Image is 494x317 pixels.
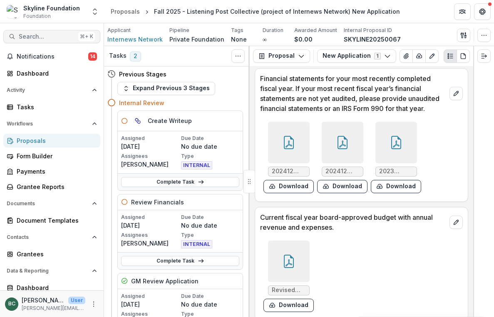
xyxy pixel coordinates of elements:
p: Financial statements for your most recently completed fiscal year. If your most recent fiscal yea... [260,74,446,113]
div: Payments [17,167,94,176]
div: Document Templates [17,216,94,225]
p: Assigned [121,214,179,221]
button: PDF view [457,49,470,63]
div: Dashboard [17,69,94,78]
h4: Previous Stages [119,70,166,79]
span: Activity [7,87,89,93]
h5: GM Review Application [131,277,199,285]
button: download-form-response [263,299,314,312]
button: Open entity switcher [89,3,101,20]
p: $0.00 [294,35,313,44]
button: Open Documents [3,197,100,210]
p: Assignees [121,231,179,239]
a: Tasks [3,100,100,114]
button: Open Activity [3,84,100,97]
a: Complete Task [121,177,239,187]
span: Data & Reporting [7,268,89,274]
button: download-form-response [317,180,367,193]
button: edit [449,87,463,100]
h4: Internal Review [119,98,164,107]
span: 2 [130,52,141,61]
p: Duration [263,27,283,34]
span: 202412 Internews Stmt of Financial Position (Balance Sheet).pdf [325,168,360,175]
span: Workflows [7,121,89,127]
button: Notifications14 [3,50,100,63]
div: Proposals [17,136,94,145]
p: No due date [181,221,239,230]
span: INTERNAL [181,161,212,170]
div: Dashboard [17,283,94,292]
a: Payments [3,165,100,178]
p: Due Date [181,135,239,142]
a: Dashboard [3,281,100,295]
p: Assignees [121,152,179,160]
div: Form Builder [17,152,94,160]
nav: breadcrumb [107,5,403,17]
p: Assigned [121,292,179,300]
a: Grantee Reports [3,180,100,194]
a: Document Templates [3,214,100,227]
div: Revised 2025 Budget.pdfdownload-form-response [263,241,314,312]
div: Fall 2025 - Listening Post Collective (project of Internews Network) New Application [154,7,400,16]
div: 2023 Internews UG Audit.pdfdownload-form-response [371,122,421,193]
a: Proposals [3,134,100,147]
p: [PERSON_NAME] [121,239,179,248]
p: Due Date [181,292,239,300]
button: Search... [3,30,100,43]
span: Revised 2025 Budget.pdf [272,287,306,294]
p: ∞ [263,35,267,44]
button: download-form-response [371,180,421,193]
button: Proposal [253,49,310,63]
p: Pipeline [169,27,189,34]
p: Internal Proposal ID [344,27,392,34]
a: Complete Task [121,256,239,266]
div: Skyline Foundation [23,4,80,12]
p: No due date [181,300,239,309]
span: Notifications [17,53,88,60]
div: ⌘ + K [78,32,95,41]
button: Plaintext view [444,49,457,63]
button: Open Workflows [3,117,100,130]
p: Due Date [181,214,239,221]
p: [DATE] [121,300,179,309]
button: View Attached Files [400,49,413,63]
p: None [231,35,247,44]
p: [PERSON_NAME][EMAIL_ADDRESS][DOMAIN_NAME] [22,305,85,312]
span: Contacts [7,234,89,240]
span: Foundation [23,12,51,20]
button: download-form-response [263,180,314,193]
p: Assigned [121,135,179,142]
h5: Review Financials [131,198,184,206]
span: Search... [19,33,75,40]
p: Awarded Amount [294,27,337,34]
div: Grantee Reports [17,182,94,191]
h5: Create Writeup [148,116,192,125]
button: edit [449,216,463,229]
button: Expand Previous 3 Stages [117,82,215,95]
p: [PERSON_NAME] [121,160,179,169]
p: Type [181,231,239,239]
p: No due date [181,142,239,151]
p: Current fiscal year board-approved budget with annual revenue and expenses. [260,212,446,232]
div: Tasks [17,103,94,111]
button: Toggle View Cancelled Tasks [231,49,245,63]
div: 202412 Internews Statement of Activites (P&L).pdfdownload-form-response [263,122,314,193]
p: Type [181,152,239,160]
div: Grantees [17,250,94,258]
span: Documents [7,201,89,206]
p: [PERSON_NAME] [22,296,65,305]
button: Partners [454,3,471,20]
button: Open Data & Reporting [3,264,100,278]
a: Grantees [3,247,100,261]
div: Bettina Chang [8,301,15,307]
span: 202412 Internews Statement of Activites (P&L).pdf [272,168,306,175]
button: More [89,299,99,309]
button: Get Help [474,3,491,20]
img: Skyline Foundation [7,5,20,18]
a: Dashboard [3,66,100,80]
button: Expand right [477,49,491,63]
p: Tags [231,27,243,34]
p: Applicant [107,27,131,34]
div: 202412 Internews Stmt of Financial Position (Balance Sheet).pdfdownload-form-response [317,122,367,193]
span: 2023 Internews UG Audit.pdf [379,168,413,175]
